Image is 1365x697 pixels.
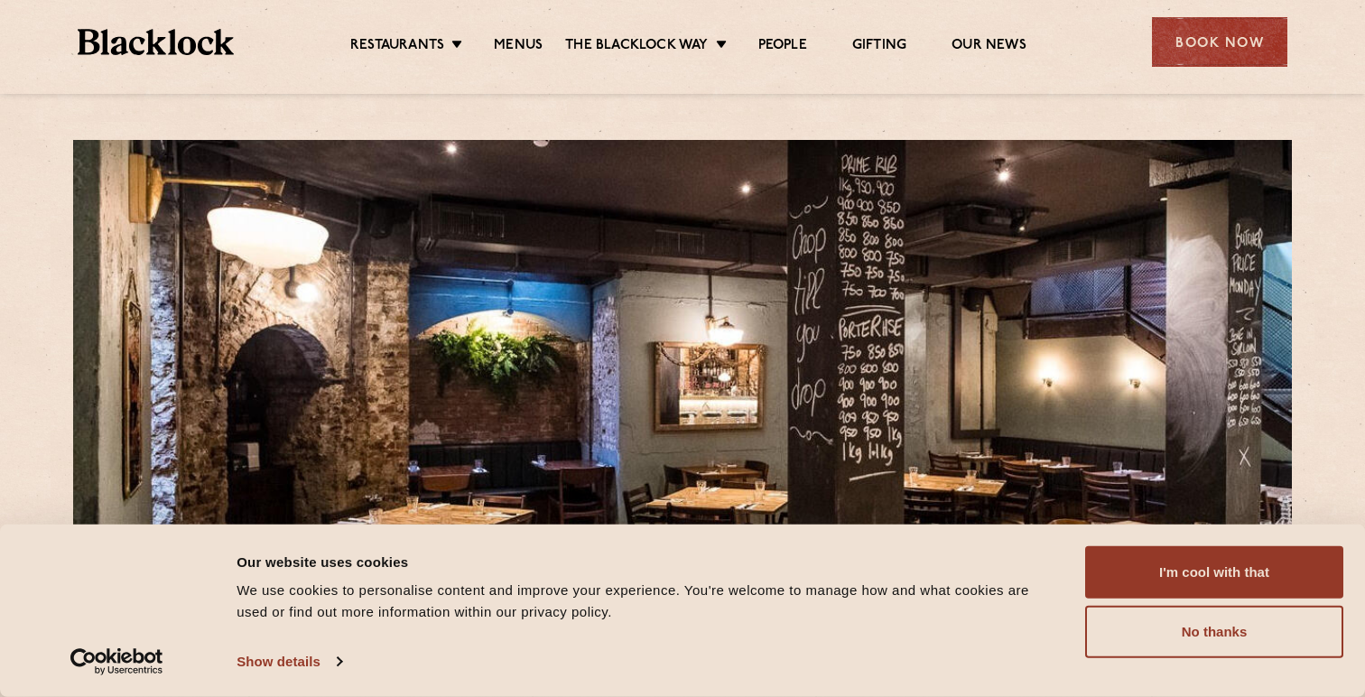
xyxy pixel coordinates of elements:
[1085,546,1343,599] button: I'm cool with that
[852,37,906,57] a: Gifting
[78,29,234,55] img: BL_Textured_Logo-footer-cropped.svg
[237,580,1045,623] div: We use cookies to personalise content and improve your experience. You're welcome to manage how a...
[38,648,196,675] a: Usercentrics Cookiebot - opens in a new window
[350,37,444,57] a: Restaurants
[952,37,1026,57] a: Our News
[237,551,1045,572] div: Our website uses cookies
[494,37,543,57] a: Menus
[1085,606,1343,658] button: No thanks
[758,37,807,57] a: People
[237,648,341,675] a: Show details
[565,37,708,57] a: The Blacklock Way
[1152,17,1287,67] div: Book Now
